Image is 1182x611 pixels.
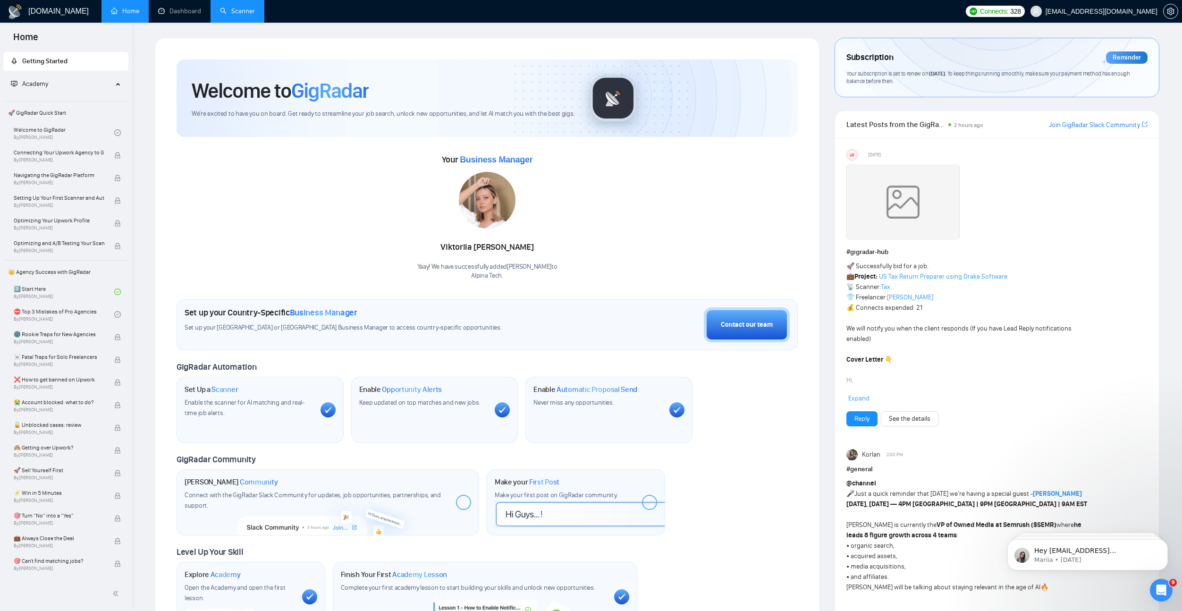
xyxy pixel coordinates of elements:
[1010,6,1021,17] span: 328
[846,464,1148,475] h1: # general
[848,394,870,402] span: Expand
[185,399,304,417] span: Enable the scanner for AI matching and real-time job alerts.
[185,385,238,394] h1: Set Up a
[460,155,532,164] span: Business Manager
[14,475,104,481] span: By [PERSON_NAME]
[993,519,1182,586] iframe: Intercom notifications message
[22,57,68,65] span: Getting Started
[14,304,114,325] a: ⛔ Top 3 Mistakes of Pro AgenciesBy[PERSON_NAME]
[846,449,858,460] img: Korlan
[6,30,46,50] span: Home
[14,384,104,390] span: By [PERSON_NAME]
[177,454,256,465] span: GigRadar Community
[14,466,104,475] span: 🚀 Sell Yourself First
[533,385,637,394] h1: Enable
[114,197,121,204] span: lock
[590,75,637,122] img: gigradar-logo.png
[158,7,201,15] a: dashboardDashboard
[185,477,278,487] h1: [PERSON_NAME]
[14,498,104,503] span: By [PERSON_NAME]
[886,450,903,459] span: 2:00 PM
[1150,579,1173,602] iframe: Intercom live chat
[14,352,104,362] span: ☠️ Fatal Traps for Solo Freelancers
[495,477,559,487] h1: Make your
[14,216,104,225] span: Optimizing Your Upwork Profile
[846,356,893,364] strong: Cover Letter 👇
[114,243,121,249] span: lock
[14,157,104,163] span: By [PERSON_NAME]
[14,407,104,413] span: By [PERSON_NAME]
[937,521,1056,529] strong: VP of Owned Media at Semrush ($SEMR)
[114,424,121,431] span: lock
[185,584,286,602] span: Open the Academy and open the first lesson.
[846,490,854,498] span: 🎤
[889,414,930,424] a: See the details
[862,450,880,460] span: Korlan
[14,180,104,186] span: By [PERSON_NAME]
[14,170,104,180] span: Navigating the GigRadar Platform
[11,58,17,64] span: rocket
[14,488,104,498] span: ⚡ Win in 5 Minutes
[114,152,121,159] span: lock
[14,362,104,367] span: By [PERSON_NAME]
[1163,8,1178,15] a: setting
[1040,583,1048,591] span: 🔥
[185,307,357,318] h1: Set up your Country-Specific
[704,307,790,342] button: Contact our team
[495,491,617,499] span: Make your first post on GigRadar community.
[14,511,104,520] span: 🎯 Turn “No” into a “Yes”
[114,402,121,408] span: lock
[14,534,104,543] span: 💼 Always Close the Deal
[291,78,369,103] span: GigRadar
[4,103,127,122] span: 🚀 GigRadar Quick Start
[114,470,121,476] span: lock
[14,330,104,339] span: 🌚 Rookie Traps for New Agencies
[970,8,977,15] img: upwork-logo.png
[177,547,243,557] span: Level Up Your Skill
[185,570,241,579] h1: Explore
[879,272,1007,280] a: US Tax Return Preparer using Drake Software
[1169,579,1177,586] span: 9
[14,148,104,157] span: Connecting Your Upwork Agency to GigRadar
[14,248,104,254] span: By [PERSON_NAME]
[382,385,442,394] span: Opportunity Alerts
[240,477,278,487] span: Community
[220,7,255,15] a: searchScanner
[359,385,442,394] h1: Enable
[114,289,121,295] span: check-circle
[14,193,104,203] span: Setting Up Your First Scanner and Auto-Bidder
[359,399,481,407] span: Keep updated on top matches and new jobs.
[114,129,121,136] span: check-circle
[237,492,418,535] img: slackcommunity-bg.png
[3,52,128,71] li: Getting Started
[1106,51,1148,64] div: Reminder
[341,570,447,579] h1: Finish Your First
[11,80,17,87] span: fund-projection-screen
[459,172,515,229] img: 1686859828830-18.jpg
[929,70,945,77] span: [DATE]
[846,521,1081,539] strong: he leads 8 figure growth across 4 teams
[980,6,1008,17] span: Connects:
[14,430,104,435] span: By [PERSON_NAME]
[114,220,121,227] span: lock
[14,281,114,302] a: 1️⃣ Start HereBy[PERSON_NAME]
[114,175,121,181] span: lock
[114,492,121,499] span: lock
[114,515,121,522] span: lock
[192,78,369,103] h1: Welcome to
[177,362,256,372] span: GigRadar Automation
[192,110,574,119] span: We're excited to have you on board. Get ready to streamline your job search, unlock new opportuni...
[846,119,946,130] span: Latest Posts from the GigRadar Community
[846,70,1130,85] span: Your subscription is set to renew on . To keep things running smoothly, make sure your payment me...
[881,283,890,291] a: Tax
[392,570,447,579] span: Academy Lesson
[22,80,48,88] span: Academy
[1033,8,1039,15] span: user
[14,452,104,458] span: By [PERSON_NAME]
[14,566,104,571] span: By [PERSON_NAME]
[14,339,104,345] span: By [PERSON_NAME]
